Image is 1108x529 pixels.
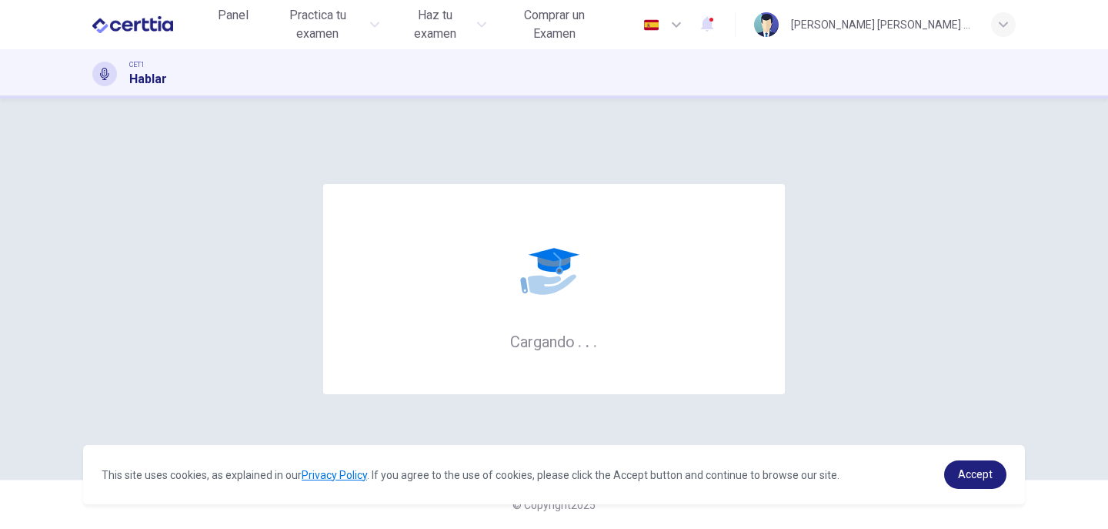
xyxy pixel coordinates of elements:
img: Profile picture [754,12,779,37]
h6: . [585,327,590,353]
button: Panel [209,2,258,29]
span: © Copyright 2025 [512,499,596,511]
span: Panel [218,6,249,25]
span: Comprar un Examen [505,6,605,43]
button: Haz tu examen [392,2,492,48]
span: Haz tu examen [398,6,472,43]
h6: . [577,327,582,353]
div: cookieconsent [83,445,1025,504]
a: Panel [209,2,258,48]
span: Practica tu examen [270,6,365,43]
a: Privacy Policy [302,469,367,481]
span: CET1 [129,59,145,70]
h6: Cargando [510,331,598,351]
h6: . [592,327,598,353]
span: This site uses cookies, as explained in our . If you agree to the use of cookies, please click th... [102,469,839,481]
button: Practica tu examen [264,2,385,48]
a: CERTTIA logo [92,9,209,40]
div: [PERSON_NAME] [PERSON_NAME] [PERSON_NAME] [791,15,973,34]
h1: Hablar [129,70,167,89]
a: dismiss cookie message [944,460,1006,489]
button: Comprar un Examen [499,2,611,48]
img: es [642,19,661,31]
img: CERTTIA logo [92,9,173,40]
span: Accept [958,468,993,480]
